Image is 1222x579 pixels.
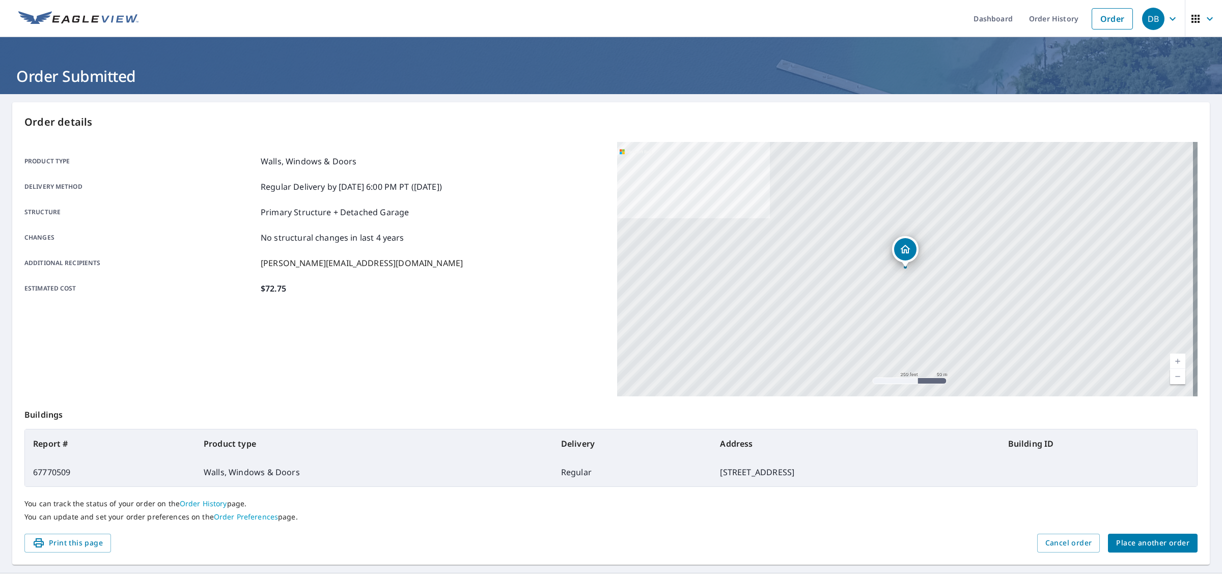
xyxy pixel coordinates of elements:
p: Buildings [24,396,1198,429]
div: Dropped pin, building 1, Residential property, 414 Prides Run Lake In The Hills, IL 60156 [892,236,919,268]
a: Order Preferences [214,512,278,522]
p: Changes [24,231,257,244]
button: Place another order [1108,534,1198,553]
span: Cancel order [1045,537,1092,549]
td: 67770509 [25,458,196,486]
p: Order details [24,114,1198,130]
button: Print this page [24,534,111,553]
a: Current Level 17, Zoom Out [1170,369,1185,384]
p: $72.75 [261,282,286,295]
th: Report # [25,429,196,458]
p: Primary Structure + Detached Garage [261,206,409,218]
td: [STREET_ADDRESS] [712,458,999,486]
td: Walls, Windows & Doors [196,458,553,486]
p: Product type [24,155,257,167]
p: No structural changes in last 4 years [261,231,404,244]
button: Cancel order [1037,534,1100,553]
th: Delivery [553,429,712,458]
th: Product type [196,429,553,458]
a: Order History [180,499,227,508]
th: Address [712,429,999,458]
a: Order [1092,8,1133,30]
p: Delivery method [24,181,257,193]
div: DB [1142,8,1164,30]
p: [PERSON_NAME][EMAIL_ADDRESS][DOMAIN_NAME] [261,257,463,269]
p: Regular Delivery by [DATE] 6:00 PM PT ([DATE]) [261,181,442,193]
p: Structure [24,206,257,218]
p: Additional recipients [24,257,257,269]
span: Print this page [33,537,103,549]
p: Estimated cost [24,282,257,295]
p: You can update and set your order preferences on the page. [24,512,1198,522]
h1: Order Submitted [12,66,1210,86]
p: Walls, Windows & Doors [261,155,356,167]
img: EV Logo [18,11,138,26]
a: Current Level 17, Zoom In [1170,354,1185,369]
span: Place another order [1116,537,1189,549]
p: You can track the status of your order on the page. [24,499,1198,508]
td: Regular [553,458,712,486]
th: Building ID [1000,429,1198,458]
